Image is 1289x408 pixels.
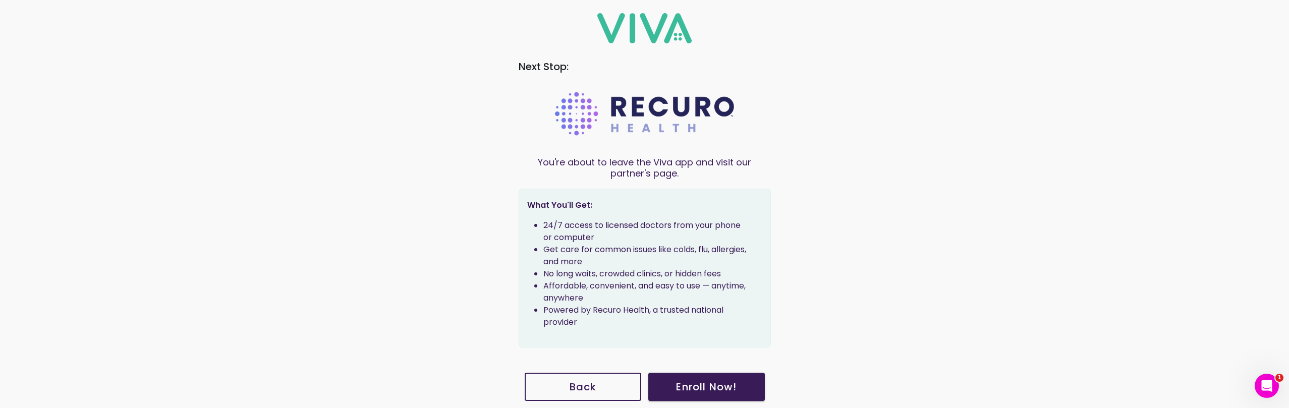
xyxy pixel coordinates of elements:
ion-button: Back [525,373,641,401]
h1: Next Stop: [519,59,771,74]
p: You're about to leave the Viva app and visit our partner's page. [519,157,771,180]
span: 1 [1275,374,1283,382]
li: Affordable, convenient, and easy to use — anytime, anywhere [543,280,746,304]
li: Get care for common issues like colds, flu, allergies, and more [543,244,746,268]
ion-button: Enroll Now ! [648,373,765,401]
p: What You'll Get: [527,199,762,211]
img: Next Stop: [554,91,736,136]
iframe: Intercom live chat [1255,374,1279,398]
li: Powered by Recuro Health, a trusted national provider [543,304,746,328]
li: No long waits, crowded clinics, or hidden fees [543,268,746,280]
li: 24/7 access to licensed doctors from your phone or computer [543,219,746,244]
